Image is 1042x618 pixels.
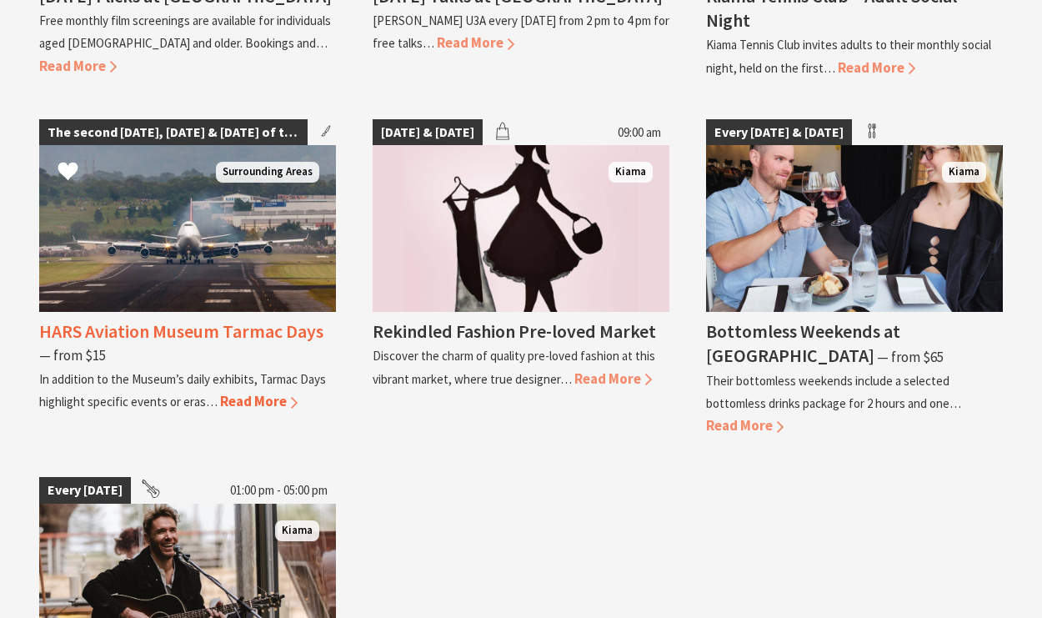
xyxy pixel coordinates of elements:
[222,477,336,504] span: 01:00 pm - 05:00 pm
[706,373,961,411] p: Their bottomless weekends include a selected bottomless drinks package for 2 hours and one…
[373,348,655,386] p: Discover the charm of quality pre-loved fashion at this vibrant market, where true designer…
[39,346,106,364] span: ⁠— from $15
[39,319,323,343] h4: HARS Aviation Museum Tarmac Days
[39,371,326,409] p: In addition to the Museum’s daily exhibits, Tarmac Days highlight specific events or eras…
[574,369,652,388] span: Read More
[609,162,653,183] span: Kiama
[706,37,991,75] p: Kiama Tennis Club invites adults to their monthly social night, held on the first…
[39,119,336,438] a: The second [DATE], [DATE] & [DATE] of the month This air craft holds the record for non stop flig...
[275,520,319,541] span: Kiama
[39,13,331,51] p: Free monthly film screenings are available for individuals aged [DEMOGRAPHIC_DATA] and older. Boo...
[706,119,852,146] span: Every [DATE] & [DATE]
[706,145,1003,312] img: Couple dining with wine and grazing board laughing
[706,319,900,367] h4: Bottomless Weekends at [GEOGRAPHIC_DATA]
[706,416,784,435] span: Read More
[838,58,915,77] span: Read More
[373,119,669,438] a: [DATE] & [DATE] 09:00 am fashion Kiama Rekindled Fashion Pre-loved Market Discover the charm of q...
[877,348,944,366] span: ⁠— from $65
[942,162,986,183] span: Kiama
[373,319,656,343] h4: Rekindled Fashion Pre-loved Market
[220,392,298,410] span: Read More
[39,477,131,504] span: Every [DATE]
[216,162,319,183] span: Surrounding Areas
[39,57,117,75] span: Read More
[373,119,483,146] span: [DATE] & [DATE]
[39,145,336,312] img: This air craft holds the record for non stop flight from London to Sydney. Record set in August 198
[373,13,669,51] p: [PERSON_NAME] U3A every [DATE] from 2 pm to 4 pm for free talks…
[609,119,669,146] span: 09:00 am
[41,144,95,201] button: Click to Favourite HARS Aviation Museum Tarmac Days
[373,145,669,312] img: fashion
[706,119,1003,438] a: Every [DATE] & [DATE] Couple dining with wine and grazing board laughing Kiama Bottomless Weekend...
[437,33,514,52] span: Read More
[39,119,308,146] span: The second [DATE], [DATE] & [DATE] of the month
